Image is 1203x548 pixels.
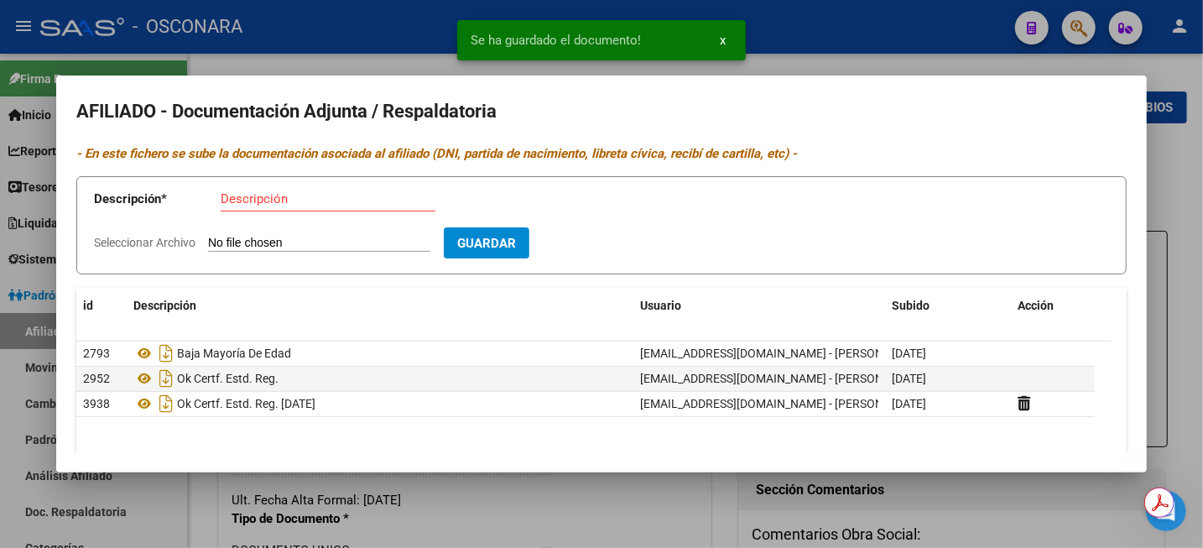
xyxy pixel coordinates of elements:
span: [EMAIL_ADDRESS][DOMAIN_NAME] - [PERSON_NAME] [PERSON_NAME] [640,372,1017,385]
span: Acción [1018,299,1054,312]
span: id [83,299,93,312]
datatable-header-cell: Acción [1011,288,1095,324]
h2: AFILIADO - Documentación Adjunta / Respaldatoria [76,96,1127,128]
i: - En este fichero se sube la documentación asociada al afiliado (DNI, partida de nacimiento, libr... [76,146,797,161]
span: [DATE] [892,372,926,385]
datatable-header-cell: Subido [885,288,1011,324]
i: Descargar documento [155,390,177,417]
datatable-header-cell: Descripción [127,288,633,324]
i: Descargar documento [155,365,177,392]
span: [EMAIL_ADDRESS][DOMAIN_NAME] - [PERSON_NAME] [PERSON_NAME] [640,397,1017,410]
span: Guardar [457,236,516,251]
span: x [720,33,726,48]
span: [DATE] [892,347,926,360]
span: Usuario [640,299,681,312]
span: 3938 [83,397,110,410]
span: [DATE] [892,397,926,410]
span: Se ha guardado el documento! [471,32,641,49]
button: x [706,25,739,55]
span: 2793 [83,347,110,360]
span: 2952 [83,372,110,385]
span: Ok Certf. Estd. Reg. [177,372,279,385]
datatable-header-cell: Usuario [633,288,885,324]
span: Baja Mayoría De Edad [177,347,291,360]
span: Subido [892,299,930,312]
span: Descripción [133,299,196,312]
span: Seleccionar Archivo [94,236,195,249]
span: [EMAIL_ADDRESS][DOMAIN_NAME] - [PERSON_NAME] [PERSON_NAME] [640,347,1017,360]
p: Descripción [94,190,221,209]
button: Guardar [444,227,529,258]
span: Ok Certf. Estd. Reg. [DATE] [177,397,315,410]
i: Descargar documento [155,340,177,367]
datatable-header-cell: id [76,288,127,324]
